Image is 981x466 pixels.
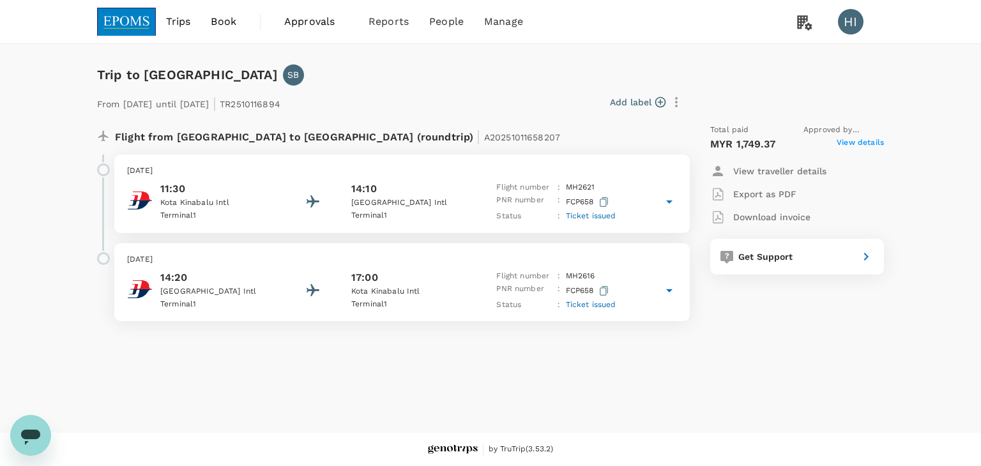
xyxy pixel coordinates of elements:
p: 14:10 [351,181,377,197]
p: [DATE] [127,165,677,177]
span: | [476,128,480,146]
p: Terminal 1 [351,209,466,222]
p: SB [287,68,299,81]
p: Flight number [496,181,552,194]
p: Kota Kinabalu Intl [160,197,275,209]
img: Malaysia Airlines [127,276,153,302]
button: Export as PDF [710,183,796,206]
span: Ticket issued [566,211,616,220]
span: Trips [166,14,191,29]
p: Terminal 1 [351,298,466,311]
span: Reports [369,14,409,29]
h6: Trip to [GEOGRAPHIC_DATA] [97,64,278,85]
span: People [429,14,464,29]
p: Status [496,210,552,223]
p: Terminal 1 [160,298,275,311]
p: 11:30 [160,181,275,197]
p: 17:00 [351,270,378,285]
span: Ticket issued [566,300,616,309]
div: HI [838,9,863,34]
p: PNR number [496,283,552,299]
p: : [558,181,560,194]
button: Add label [610,96,665,109]
button: View traveller details [710,160,826,183]
p: [DATE] [127,253,677,266]
p: PNR number [496,194,552,210]
p: : [558,210,560,223]
span: by TruTrip ( 3.53.2 ) [489,443,554,456]
p: Flight from [GEOGRAPHIC_DATA] to [GEOGRAPHIC_DATA] (roundtrip) [115,124,560,147]
p: FCP658 [566,194,611,210]
span: Total paid [710,124,749,137]
img: Genotrips - EPOMS [428,445,478,455]
span: Get Support [738,252,793,262]
img: Malaysia Airlines [127,188,153,213]
span: Approved by [803,124,884,137]
p: MH 2616 [566,270,595,283]
span: A20251011658207 [484,132,560,142]
span: View details [837,137,884,152]
span: Book [211,14,236,29]
p: : [558,299,560,312]
p: [GEOGRAPHIC_DATA] Intl [160,285,275,298]
p: Terminal 1 [160,209,275,222]
span: Manage [484,14,523,29]
p: From [DATE] until [DATE] TR2510116894 [97,91,280,114]
button: Download invoice [710,206,810,229]
p: Export as PDF [733,188,796,200]
img: EPOMS SDN BHD [97,8,156,36]
p: [GEOGRAPHIC_DATA] Intl [351,197,466,209]
p: 14:20 [160,270,275,285]
p: Kota Kinabalu Intl [351,285,466,298]
p: MH 2621 [566,181,595,194]
p: FCP658 [566,283,611,299]
p: View traveller details [733,165,826,177]
iframe: Button to launch messaging window [10,415,51,456]
p: : [558,194,560,210]
p: : [558,270,560,283]
span: Approvals [284,14,348,29]
p: MYR 1,749.37 [710,137,775,152]
p: Download invoice [733,211,810,223]
p: Flight number [496,270,552,283]
span: | [213,94,217,112]
p: Status [496,299,552,312]
p: : [558,283,560,299]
